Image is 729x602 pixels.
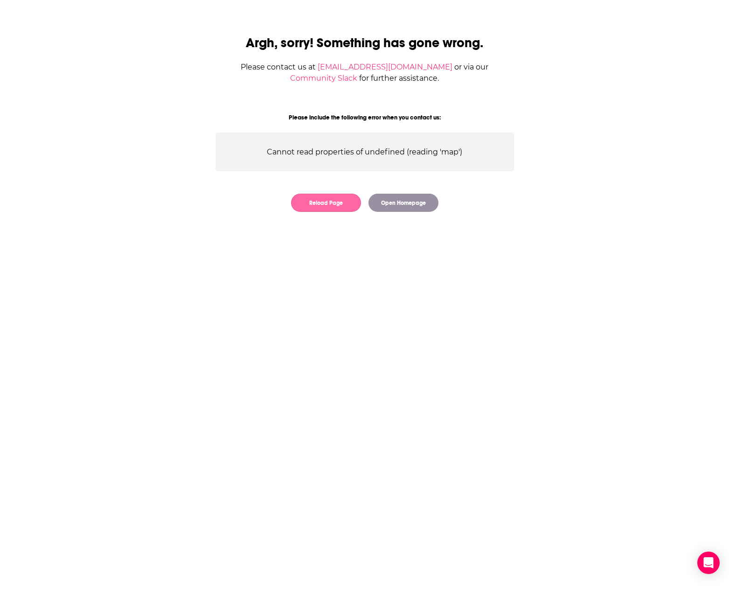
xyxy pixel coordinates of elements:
a: Community Slack [290,74,357,83]
a: [EMAIL_ADDRESS][DOMAIN_NAME] [318,63,452,71]
div: Cannot read properties of undefined (reading 'map') [215,133,514,171]
button: Open Homepage [368,194,438,212]
div: Open Intercom Messenger [697,552,720,574]
div: Please contact us at or via our for further assistance. [215,62,514,84]
button: Reload Page [291,194,361,212]
div: Please include the following error when you contact us: [215,114,514,121]
h2: Argh, sorry! Something has gone wrong. [215,35,514,51]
